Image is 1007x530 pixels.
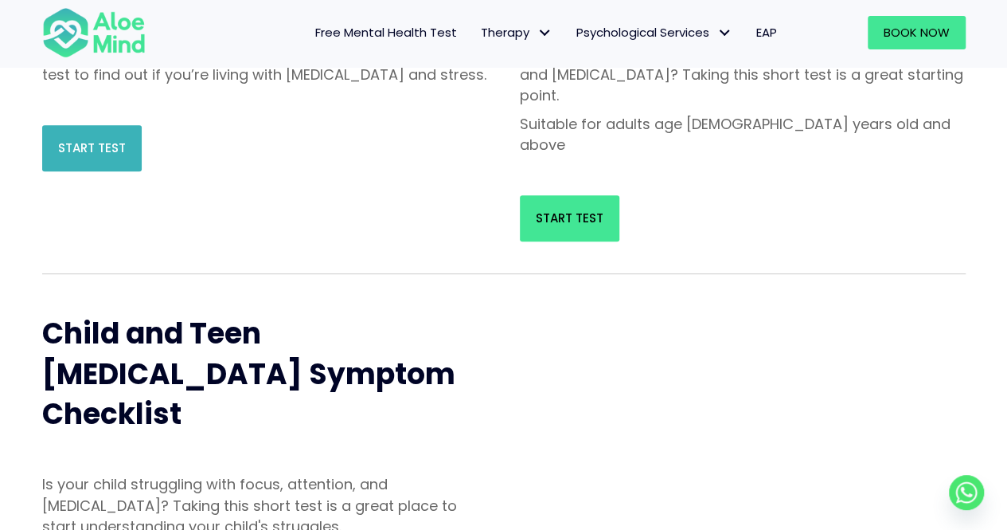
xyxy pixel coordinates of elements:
span: Psychological Services [576,24,732,41]
nav: Menu [166,16,789,49]
span: Therapy: submenu [533,22,556,45]
a: Free Mental Health Test [303,16,469,49]
a: EAP [744,16,789,49]
span: Child and Teen [MEDICAL_DATA] Symptom Checklist [42,313,455,434]
a: Start Test [520,195,619,241]
p: Suitable for adults age [DEMOGRAPHIC_DATA] years old and above [520,114,966,155]
span: EAP [756,24,777,41]
a: Book Now [868,16,966,49]
span: Start Test [58,139,126,156]
a: Whatsapp [949,475,984,510]
span: Free Mental Health Test [315,24,457,41]
img: Aloe mind Logo [42,6,146,59]
span: Start Test [536,210,603,226]
span: Book Now [884,24,950,41]
a: Psychological ServicesPsychological Services: submenu [564,16,744,49]
a: TherapyTherapy: submenu [469,16,564,49]
a: Start Test [42,125,142,171]
span: Psychological Services: submenu [713,22,736,45]
span: Therapy [481,24,552,41]
p: Have you ever found yourself struggling with focus, attention, and [MEDICAL_DATA]? Taking this sh... [520,44,966,106]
